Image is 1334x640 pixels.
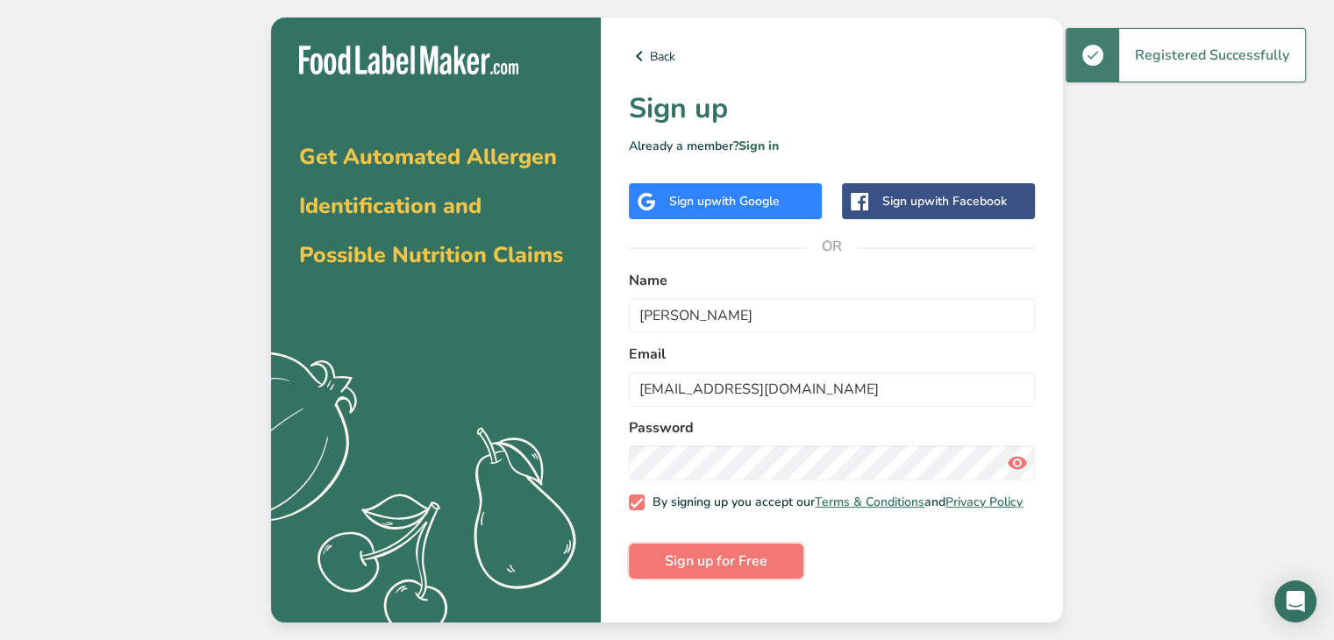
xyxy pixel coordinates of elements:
[665,551,767,572] span: Sign up for Free
[299,46,518,75] img: Food Label Maker
[629,344,1035,365] label: Email
[629,88,1035,130] h1: Sign up
[882,192,1007,210] div: Sign up
[945,494,1023,510] a: Privacy Policy
[645,494,1024,510] span: By signing up you accept our and
[629,372,1035,407] input: email@example.com
[629,46,1035,67] a: Back
[1119,29,1305,82] div: Registered Successfully
[629,544,803,579] button: Sign up for Free
[806,220,859,273] span: OR
[924,193,1007,210] span: with Facebook
[299,142,563,270] span: Get Automated Allergen Identification and Possible Nutrition Claims
[629,270,1035,291] label: Name
[738,138,779,154] a: Sign in
[669,192,780,210] div: Sign up
[1274,580,1316,622] div: Open Intercom Messenger
[629,137,1035,155] p: Already a member?
[629,298,1035,333] input: John Doe
[629,417,1035,438] label: Password
[815,494,924,510] a: Terms & Conditions
[711,193,780,210] span: with Google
